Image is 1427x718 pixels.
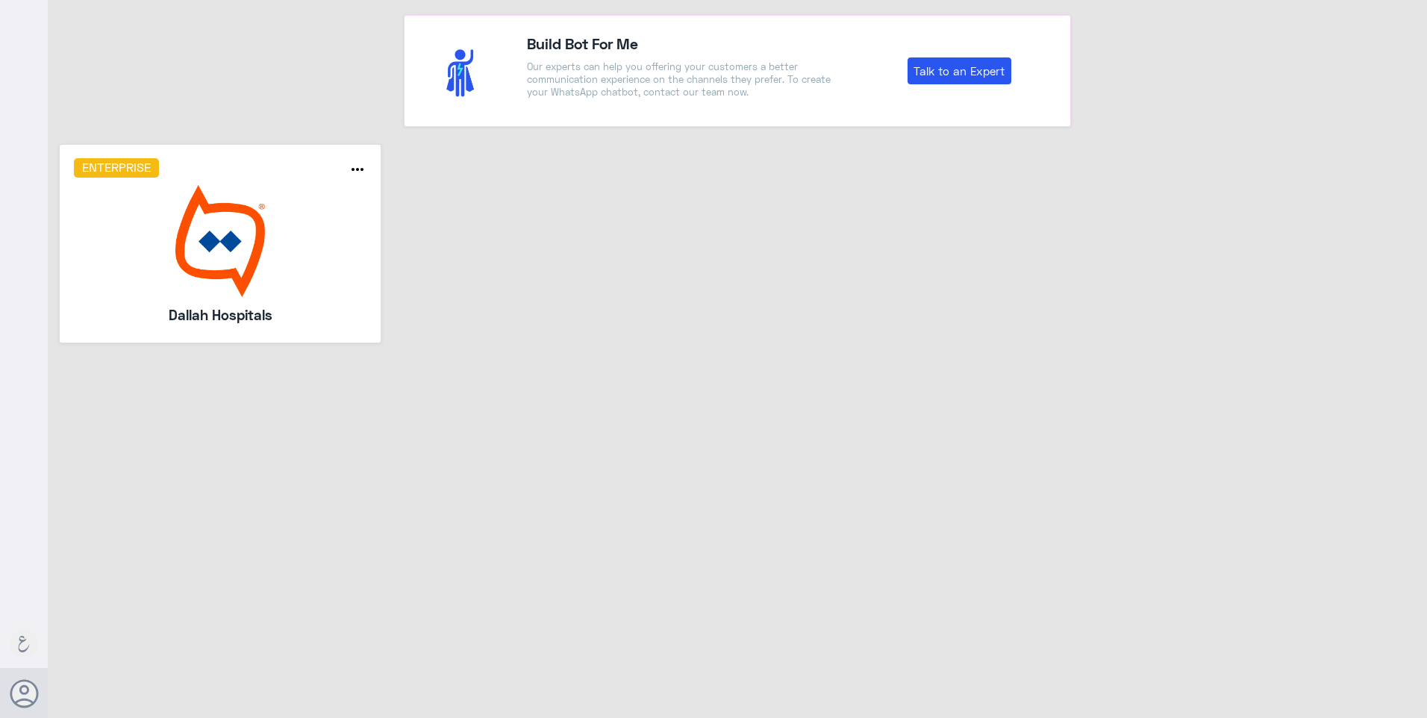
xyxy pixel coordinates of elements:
[527,32,837,54] h4: Build Bot For Me
[74,158,160,178] h6: Enterprise
[10,679,38,708] button: Avatar
[527,60,837,99] p: Our experts can help you offering your customers a better communication experience on the channel...
[349,160,366,182] button: more_horiz
[113,305,328,325] h5: Dallah Hospitals
[349,160,366,178] i: more_horiz
[908,57,1011,84] a: Talk to an Expert
[74,185,367,297] img: bot image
